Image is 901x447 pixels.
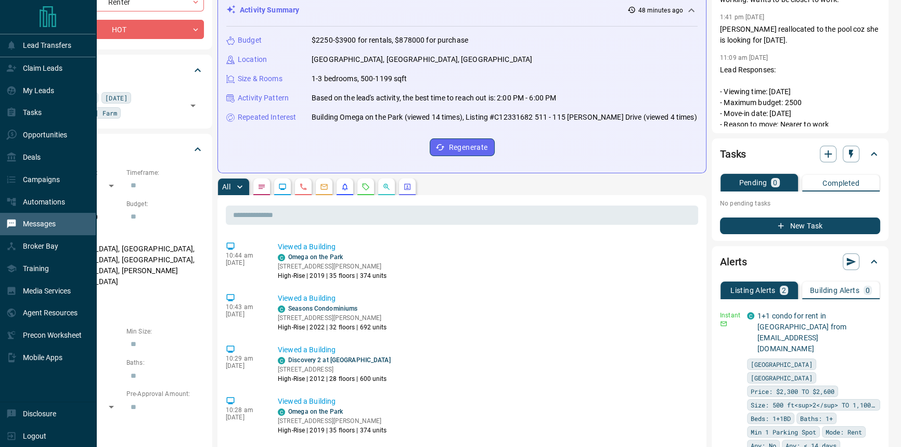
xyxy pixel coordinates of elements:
p: High-Rise | 2012 | 28 floors | 600 units [278,374,391,384]
p: Pre-Approval Amount: [126,389,204,399]
p: 2 [782,287,786,294]
p: Pending [739,179,767,186]
p: 1:41 pm [DATE] [720,14,764,21]
span: [GEOGRAPHIC_DATA] [751,359,813,369]
p: Lead Responses: - Viewing time: [DATE] - Maximum budget: 2500 - Move-in date: [DATE] - Reason to ... [720,65,880,141]
p: Motivation: [44,296,204,305]
span: Baths: 1+ [800,413,833,424]
p: 10:29 am [226,355,262,362]
svg: Lead Browsing Activity [278,183,287,191]
p: Viewed a Building [278,293,694,304]
p: 10:28 am [226,406,262,414]
p: Budget [238,35,262,46]
p: Viewed a Building [278,344,694,355]
div: condos.ca [278,408,285,416]
p: High-Rise | 2022 | 32 floors | 692 units [278,323,387,332]
a: Omega on the Park [288,253,343,261]
div: Tags [44,58,204,83]
p: 11:09 am [DATE] [720,54,768,61]
p: [STREET_ADDRESS][PERSON_NAME] [278,262,387,271]
svg: Agent Actions [403,183,411,191]
p: High-Rise | 2019 | 35 floors | 374 units [278,271,387,280]
p: 0 [773,179,777,186]
p: [STREET_ADDRESS] [278,365,391,374]
button: Open [186,98,200,113]
p: Activity Pattern [238,93,289,104]
p: No pending tasks [720,196,880,211]
p: Listing Alerts [730,287,776,294]
span: Mode: Rent [826,427,862,437]
p: 10:43 am [226,303,262,311]
div: HOT [44,20,204,39]
p: 0 [866,287,870,294]
p: High-Rise | 2019 | 35 floors | 374 units [278,426,387,435]
svg: Emails [320,183,328,191]
p: Baths: [126,358,204,367]
svg: Notes [258,183,266,191]
p: Activity Summary [240,5,299,16]
span: Price: $2,300 TO $2,600 [751,386,834,397]
p: [STREET_ADDRESS][PERSON_NAME] [278,313,387,323]
div: condos.ca [278,357,285,364]
p: [STREET_ADDRESS][PERSON_NAME] [278,416,387,426]
p: Viewed a Building [278,241,694,252]
p: Areas Searched: [44,231,204,240]
p: [PERSON_NAME] reallocated to the pool coz she is looking for [DATE]. [720,24,880,46]
svg: Calls [299,183,307,191]
span: Min 1 Parking Spot [751,427,816,437]
div: condos.ca [278,305,285,313]
p: $2250-$3900 for rentals, $878000 for purchase [312,35,468,46]
p: [GEOGRAPHIC_DATA], [GEOGRAPHIC_DATA], [GEOGRAPHIC_DATA] [312,54,532,65]
button: New Task [720,218,880,234]
a: Seasons Condominiums [288,305,357,312]
p: Budget: [126,199,204,209]
a: Discovery 2 at [GEOGRAPHIC_DATA] [288,356,391,364]
p: Timeframe: [126,168,204,177]
div: condos.ca [278,254,285,261]
svg: Email [720,320,727,327]
span: [DATE] [105,93,127,103]
p: [DATE] [226,414,262,421]
p: Credit Score: [44,420,204,430]
p: Building Omega on the Park (viewed 14 times), Listing #C12331682 511 - 115 [PERSON_NAME] Drive (v... [312,112,697,123]
p: [GEOGRAPHIC_DATA], [GEOGRAPHIC_DATA], [GEOGRAPHIC_DATA], [GEOGRAPHIC_DATA], [GEOGRAPHIC_DATA], [P... [44,240,204,290]
p: 48 minutes ago [638,6,683,15]
p: [DATE] [226,362,262,369]
svg: Opportunities [382,183,391,191]
p: Viewed a Building [278,396,694,407]
svg: Requests [362,183,370,191]
p: Repeated Interest [238,112,296,123]
div: Tasks [720,142,880,167]
a: 1+1 condo for rent in [GEOGRAPHIC_DATA] from [EMAIL_ADDRESS][DOMAIN_NAME] [757,312,846,353]
p: [DATE] [226,259,262,266]
p: Size & Rooms [238,73,282,84]
p: Min Size: [126,327,204,336]
span: [GEOGRAPHIC_DATA] [751,373,813,383]
button: Regenerate [430,138,495,156]
div: condos.ca [747,312,754,320]
p: All [222,183,230,190]
p: [DATE] [226,311,262,318]
div: Alerts [720,249,880,274]
div: Activity Summary48 minutes ago [226,1,698,20]
p: Location [238,54,267,65]
p: Building Alerts [810,287,859,294]
p: Based on the lead's activity, the best time to reach out is: 2:00 PM - 6:00 PM [312,93,556,104]
p: 1-3 bedrooms, 500-1199 sqft [312,73,407,84]
h2: Alerts [720,253,747,270]
div: Criteria [44,137,204,162]
p: Completed [822,180,859,187]
p: Instant [720,311,741,320]
svg: Listing Alerts [341,183,349,191]
p: 10:44 am [226,252,262,259]
a: Omega on the Park [288,408,343,415]
h2: Tasks [720,146,746,162]
span: Size: 500 ft<sup>2</sup> TO 1,100 ft<sup>2</sup> [751,400,877,410]
span: Beds: 1+1BD [751,413,791,424]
